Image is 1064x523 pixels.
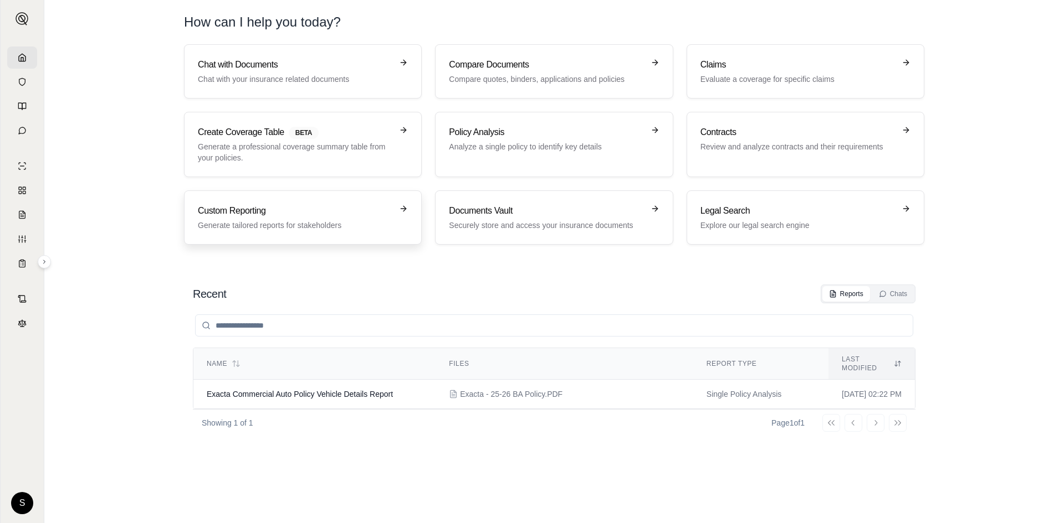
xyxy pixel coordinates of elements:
button: Expand sidebar [11,8,33,30]
a: Policy AnalysisAnalyze a single policy to identify key details [435,112,673,177]
div: Chats [879,289,907,298]
h3: Compare Documents [449,58,643,71]
p: Analyze a single policy to identify key details [449,141,643,152]
a: Chat with DocumentsChat with your insurance related documents [184,44,422,99]
div: S [11,492,33,514]
a: Policy Comparisons [7,179,37,201]
a: Legal Search Engine [7,312,37,334]
a: Home [7,46,37,69]
a: Documents VaultSecurely store and access your insurance documents [435,190,673,245]
span: BETA [289,127,319,139]
a: Documents Vault [7,71,37,93]
div: Page 1 of 1 [771,417,805,428]
h3: Create Coverage Table [198,126,392,139]
p: Showing 1 of 1 [202,417,253,428]
a: Compare DocumentsCompare quotes, binders, applications and policies [435,44,673,99]
a: Prompt Library [7,95,37,117]
h3: Legal Search [700,204,895,218]
h3: Policy Analysis [449,126,643,139]
td: Single Policy Analysis [693,380,828,409]
h3: Custom Reporting [198,204,392,218]
a: Legal SearchExplore our legal search engine [687,190,924,245]
a: Custom ReportingGenerate tailored reports for stakeholders [184,190,422,245]
button: Chats [872,286,914,302]
button: Reports [822,286,870,302]
img: Expand sidebar [16,12,29,25]
a: Custom Report [7,228,37,250]
span: Exacta - 25-26 BA Policy.PDF [460,389,562,400]
a: Create Coverage TableBETAGenerate a professional coverage summary table from your policies. [184,112,422,177]
th: Files [436,348,693,380]
div: Reports [829,289,863,298]
a: Chat [7,120,37,142]
a: Claim Coverage [7,204,37,226]
a: Contract Analysis [7,288,37,310]
a: Coverage Table [7,252,37,275]
a: Single Policy [7,155,37,177]
p: Explore our legal search engine [700,220,895,231]
p: Generate tailored reports for stakeholders [198,220,392,231]
p: Review and analyze contracts and their requirements [700,141,895,152]
td: [DATE] 02:22 PM [828,380,915,409]
a: ClaimsEvaluate a coverage for specific claims [687,44,924,99]
span: Exacta Commercial Auto Policy Vehicle Details Report [207,390,393,398]
h3: Documents Vault [449,204,643,218]
h3: Chat with Documents [198,58,392,71]
div: Last modified [842,355,902,372]
p: Evaluate a coverage for specific claims [700,74,895,85]
p: Generate a professional coverage summary table from your policies. [198,141,392,163]
div: Name [207,359,422,368]
h3: Claims [700,58,895,71]
button: Expand sidebar [38,255,51,268]
h2: Recent [193,286,226,302]
h1: How can I help you today? [184,13,924,31]
p: Chat with your insurance related documents [198,74,392,85]
p: Compare quotes, binders, applications and policies [449,74,643,85]
th: Report Type [693,348,828,380]
h3: Contracts [700,126,895,139]
a: ContractsReview and analyze contracts and their requirements [687,112,924,177]
p: Securely store and access your insurance documents [449,220,643,231]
